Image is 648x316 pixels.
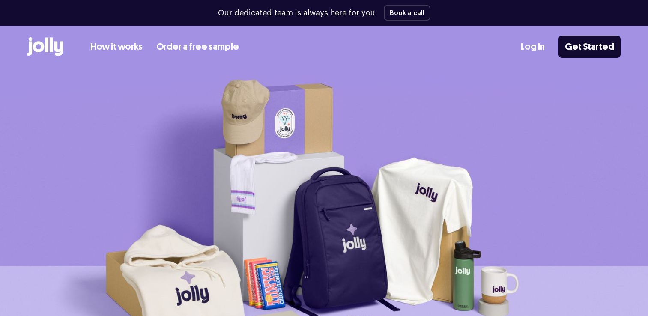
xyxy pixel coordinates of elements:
p: Our dedicated team is always here for you [218,7,375,19]
button: Book a call [384,5,430,21]
a: How it works [90,40,143,54]
a: Get Started [558,36,621,58]
a: Order a free sample [156,40,239,54]
a: Log In [521,40,545,54]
